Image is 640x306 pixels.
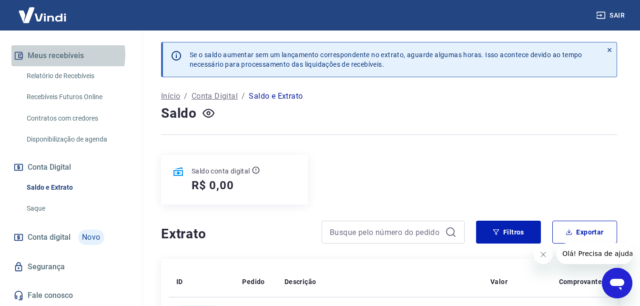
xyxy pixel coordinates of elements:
[552,221,617,244] button: Exportar
[557,243,632,264] iframe: Mensagem da empresa
[192,166,250,176] p: Saldo conta digital
[176,277,183,286] p: ID
[78,230,104,245] span: Novo
[11,45,131,66] button: Meus recebíveis
[23,130,131,149] a: Disponibilização de agenda
[490,277,508,286] p: Valor
[11,285,131,306] a: Fale conosco
[192,178,234,193] h5: R$ 0,00
[23,178,131,197] a: Saldo e Extrato
[161,104,197,123] h4: Saldo
[11,226,131,249] a: Conta digitalNovo
[284,277,316,286] p: Descrição
[161,91,180,102] a: Início
[6,7,80,14] span: Olá! Precisa de ajuda?
[11,0,73,30] img: Vindi
[161,224,310,244] h4: Extrato
[242,277,264,286] p: Pedido
[23,87,131,107] a: Recebíveis Futuros Online
[242,91,245,102] p: /
[23,199,131,218] a: Saque
[476,221,541,244] button: Filtros
[190,50,582,69] p: Se o saldo aumentar sem um lançamento correspondente no extrato, aguarde algumas horas. Isso acon...
[330,225,441,239] input: Busque pelo número do pedido
[184,91,187,102] p: /
[249,91,303,102] p: Saldo e Extrato
[28,231,71,244] span: Conta digital
[11,157,131,178] button: Conta Digital
[23,66,131,86] a: Relatório de Recebíveis
[594,7,629,24] button: Sair
[559,277,602,286] p: Comprovante
[23,109,131,128] a: Contratos com credores
[602,268,632,298] iframe: Botão para abrir a janela de mensagens
[192,91,238,102] a: Conta Digital
[534,245,553,264] iframe: Fechar mensagem
[11,256,131,277] a: Segurança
